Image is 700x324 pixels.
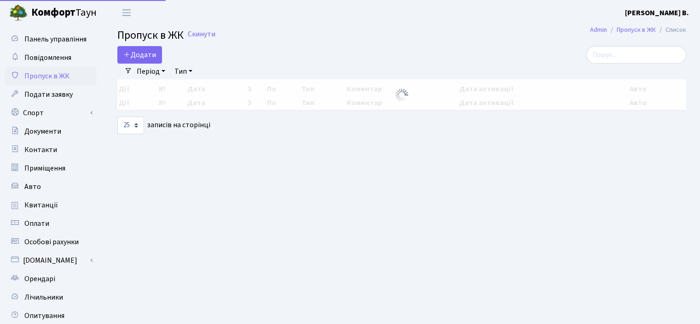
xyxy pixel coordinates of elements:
a: Повідомлення [5,48,97,67]
label: записів на сторінці [117,117,210,134]
b: Комфорт [31,5,75,20]
a: Період [133,64,169,79]
a: [DOMAIN_NAME] [5,251,97,270]
span: Пропуск в ЖК [117,27,184,43]
b: [PERSON_NAME] В. [625,8,689,18]
span: Авто [24,182,41,192]
span: Оплати [24,218,49,229]
img: logo.png [9,4,28,22]
a: Скинути [188,30,215,39]
span: Особові рахунки [24,237,79,247]
a: Орендарі [5,270,97,288]
span: Повідомлення [24,53,71,63]
span: Опитування [24,311,64,321]
a: Особові рахунки [5,233,97,251]
a: [PERSON_NAME] В. [625,7,689,18]
a: Документи [5,122,97,141]
input: Пошук... [586,46,686,64]
li: Список [656,25,686,35]
span: Орендарі [24,274,55,284]
span: Панель управління [24,34,87,44]
a: Тип [171,64,196,79]
span: Документи [24,126,61,136]
a: Панель управління [5,30,97,48]
nav: breadcrumb [576,20,700,40]
button: Переключити навігацію [115,5,138,20]
a: Подати заявку [5,85,97,104]
a: Приміщення [5,159,97,177]
a: Пропуск в ЖК [617,25,656,35]
a: Admin [590,25,607,35]
a: Квитанції [5,196,97,214]
span: Подати заявку [24,89,73,100]
a: Додати [117,46,162,64]
span: Додати [123,50,156,60]
span: Квитанції [24,200,58,210]
a: Лічильники [5,288,97,306]
span: Пропуск в ЖК [24,71,69,81]
span: Контакти [24,145,57,155]
span: Приміщення [24,163,65,173]
a: Авто [5,177,97,196]
span: Лічильники [24,292,63,302]
select: записів на сторінці [117,117,144,134]
a: Оплати [5,214,97,233]
a: Пропуск в ЖК [5,67,97,85]
span: Таун [31,5,97,21]
a: Контакти [5,141,97,159]
a: Спорт [5,104,97,122]
img: Обробка... [394,88,409,102]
